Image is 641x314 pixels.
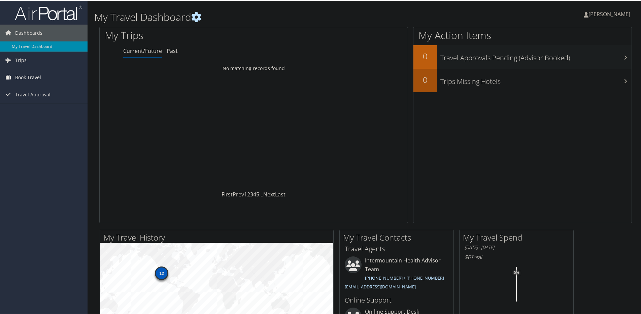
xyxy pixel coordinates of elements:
[345,244,448,253] h3: Travel Agents
[440,73,632,86] h3: Trips Missing Hotels
[253,190,256,197] a: 4
[15,68,41,85] span: Book Travel
[465,253,568,260] h6: Total
[256,190,259,197] a: 5
[15,24,42,41] span: Dashboards
[584,3,637,24] a: [PERSON_NAME]
[100,62,408,74] td: No matching records found
[15,86,50,102] span: Travel Approval
[250,190,253,197] a: 3
[588,10,630,17] span: [PERSON_NAME]
[167,46,178,54] a: Past
[440,49,632,62] h3: Travel Approvals Pending (Advisor Booked)
[465,244,568,250] h6: [DATE] - [DATE]
[233,190,244,197] a: Prev
[275,190,285,197] a: Last
[222,190,233,197] a: First
[365,274,444,280] a: [PHONE_NUMBER] / [PHONE_NUMBER]
[463,231,573,243] h2: My Travel Spend
[103,231,333,243] h2: My Travel History
[244,190,247,197] a: 1
[514,270,519,274] tspan: 0%
[259,190,263,197] span: …
[15,4,82,20] img: airportal-logo.png
[247,190,250,197] a: 2
[105,28,274,42] h1: My Trips
[465,253,471,260] span: $0
[15,51,27,68] span: Trips
[413,28,632,42] h1: My Action Items
[263,190,275,197] a: Next
[123,46,162,54] a: Current/Future
[345,283,416,289] a: [EMAIL_ADDRESS][DOMAIN_NAME]
[345,295,448,304] h3: Online Support
[155,266,168,279] div: 12
[413,68,632,92] a: 0Trips Missing Hotels
[413,44,632,68] a: 0Travel Approvals Pending (Advisor Booked)
[413,50,437,61] h2: 0
[341,256,452,292] li: Intermountain Health Advisor Team
[413,73,437,85] h2: 0
[94,9,456,24] h1: My Travel Dashboard
[343,231,453,243] h2: My Travel Contacts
